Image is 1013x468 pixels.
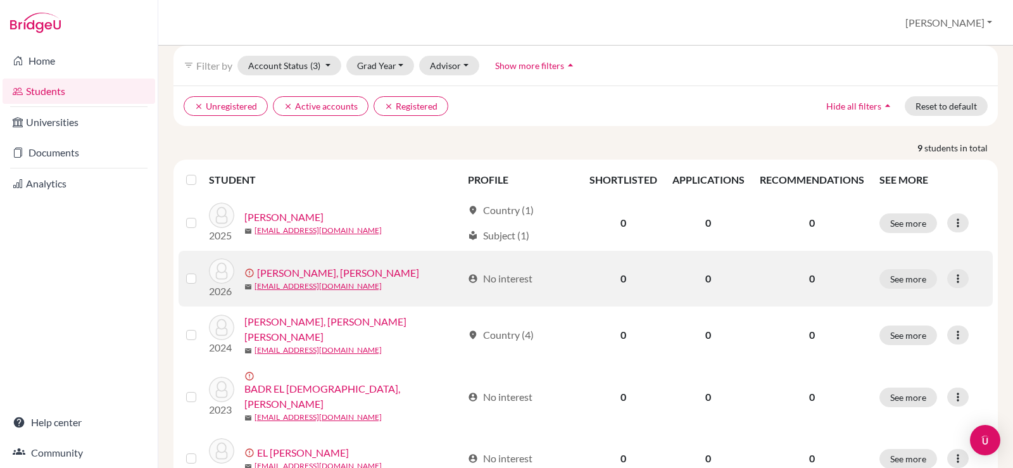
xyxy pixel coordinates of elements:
[900,11,998,35] button: [PERSON_NAME]
[468,453,478,464] span: account_circle
[582,165,665,195] th: SHORTLISTED
[468,389,532,405] div: No interest
[924,141,998,155] span: students in total
[244,448,257,458] span: error_outline
[273,96,368,116] button: clearActive accounts
[495,60,564,71] span: Show more filters
[10,13,61,33] img: Bridge-U
[255,345,382,356] a: [EMAIL_ADDRESS][DOMAIN_NAME]
[3,48,155,73] a: Home
[419,56,479,75] button: Advisor
[468,451,532,466] div: No interest
[209,402,234,417] p: 2023
[468,271,532,286] div: No interest
[879,269,937,289] button: See more
[564,59,577,72] i: arrow_drop_up
[374,96,448,116] button: clearRegistered
[196,60,232,72] span: Filter by
[484,56,588,75] button: Show more filtersarrow_drop_up
[209,377,234,402] img: BADR EL DIN, Adam Islam
[879,388,937,407] button: See more
[257,265,419,281] a: [PERSON_NAME], [PERSON_NAME]
[244,210,324,225] a: [PERSON_NAME]
[3,440,155,465] a: Community
[3,140,155,165] a: Documents
[257,445,349,460] a: EL [PERSON_NAME]
[760,451,864,466] p: 0
[284,102,293,111] i: clear
[468,205,478,215] span: location_on
[384,102,393,111] i: clear
[665,307,752,364] td: 0
[665,165,752,195] th: APPLICATIONS
[244,414,252,422] span: mail
[209,340,234,355] p: 2024
[244,381,463,412] a: BADR EL [DEMOGRAPHIC_DATA], [PERSON_NAME]
[3,79,155,104] a: Students
[760,389,864,405] p: 0
[582,251,665,307] td: 0
[346,56,415,75] button: Grad Year
[460,165,581,195] th: PROFILE
[468,392,478,402] span: account_circle
[582,195,665,251] td: 0
[881,99,894,112] i: arrow_drop_up
[879,213,937,233] button: See more
[209,258,234,284] img: ABDEL RAHMAN, Adam Hassan
[244,268,257,278] span: error_outline
[752,165,872,195] th: RECOMMENDATIONS
[255,225,382,236] a: [EMAIL_ADDRESS][DOMAIN_NAME]
[468,228,529,243] div: Subject (1)
[255,281,382,292] a: [EMAIL_ADDRESS][DOMAIN_NAME]
[665,195,752,251] td: 0
[970,425,1000,455] div: Open Intercom Messenger
[3,410,155,435] a: Help center
[917,141,924,155] strong: 9
[184,60,194,70] i: filter_list
[237,56,341,75] button: Account Status(3)
[468,203,534,218] div: Country (1)
[255,412,382,423] a: [EMAIL_ADDRESS][DOMAIN_NAME]
[244,227,252,235] span: mail
[184,96,268,116] button: clearUnregistered
[582,364,665,431] td: 0
[665,364,752,431] td: 0
[209,284,234,299] p: 2026
[209,438,234,464] img: EL FARRA, Adam Hossam
[872,165,993,195] th: SEE MORE
[194,102,203,111] i: clear
[244,347,252,355] span: mail
[209,165,461,195] th: STUDENT
[3,110,155,135] a: Universities
[582,307,665,364] td: 0
[665,251,752,307] td: 0
[468,231,478,241] span: local_library
[905,96,988,116] button: Reset to default
[468,327,534,343] div: Country (4)
[815,96,905,116] button: Hide all filtersarrow_drop_up
[826,101,881,111] span: Hide all filters
[760,271,864,286] p: 0
[879,326,937,345] button: See more
[3,171,155,196] a: Analytics
[760,327,864,343] p: 0
[209,315,234,340] img: ALBERT, Adam George Halim
[209,228,234,243] p: 2025
[244,371,257,381] span: error_outline
[468,274,478,284] span: account_circle
[209,203,234,228] img: ABDEL MOEIN, Adam Alaa
[244,283,252,291] span: mail
[760,215,864,231] p: 0
[468,330,478,340] span: location_on
[310,60,320,71] span: (3)
[244,314,463,345] a: [PERSON_NAME], [PERSON_NAME] [PERSON_NAME]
